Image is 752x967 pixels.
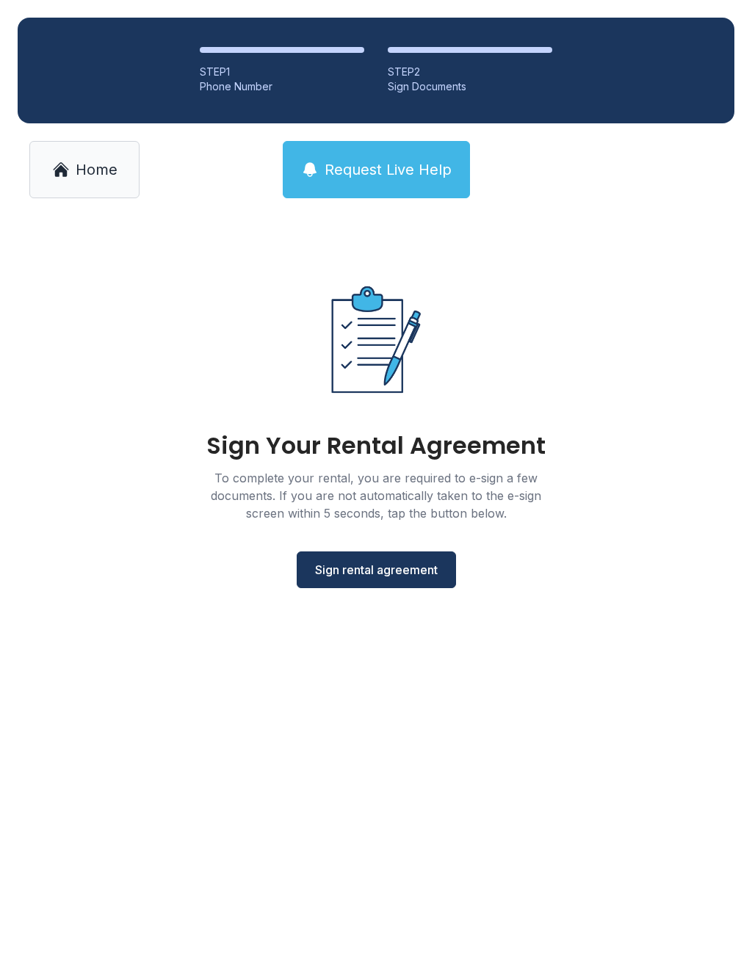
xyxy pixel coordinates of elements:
[300,263,452,416] img: Rental agreement document illustration
[315,561,438,579] span: Sign rental agreement
[388,65,552,79] div: STEP 2
[192,469,560,522] div: To complete your rental, you are required to e-sign a few documents. If you are not automatically...
[200,79,364,94] div: Phone Number
[206,434,546,457] div: Sign Your Rental Agreement
[325,159,452,180] span: Request Live Help
[76,159,117,180] span: Home
[388,79,552,94] div: Sign Documents
[200,65,364,79] div: STEP 1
